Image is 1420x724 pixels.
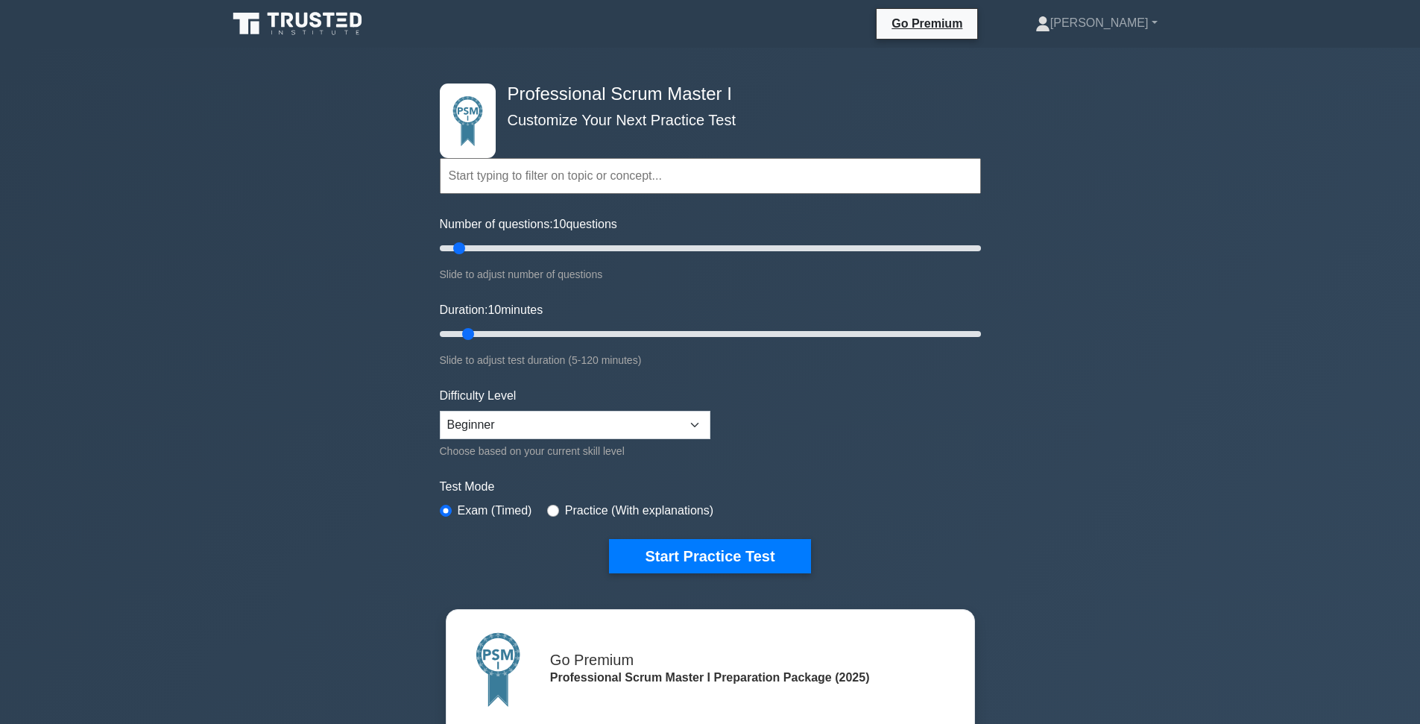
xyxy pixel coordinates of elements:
[609,539,810,573] button: Start Practice Test
[440,301,543,319] label: Duration: minutes
[440,442,710,460] div: Choose based on your current skill level
[440,265,981,283] div: Slide to adjust number of questions
[565,502,713,520] label: Practice (With explanations)
[440,478,981,496] label: Test Mode
[883,14,971,33] a: Go Premium
[440,158,981,194] input: Start typing to filter on topic or concept...
[458,502,532,520] label: Exam (Timed)
[487,303,501,316] span: 10
[440,387,517,405] label: Difficulty Level
[502,84,908,105] h4: Professional Scrum Master I
[440,215,617,233] label: Number of questions: questions
[1000,8,1193,38] a: [PERSON_NAME]
[553,218,567,230] span: 10
[440,351,981,369] div: Slide to adjust test duration (5-120 minutes)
